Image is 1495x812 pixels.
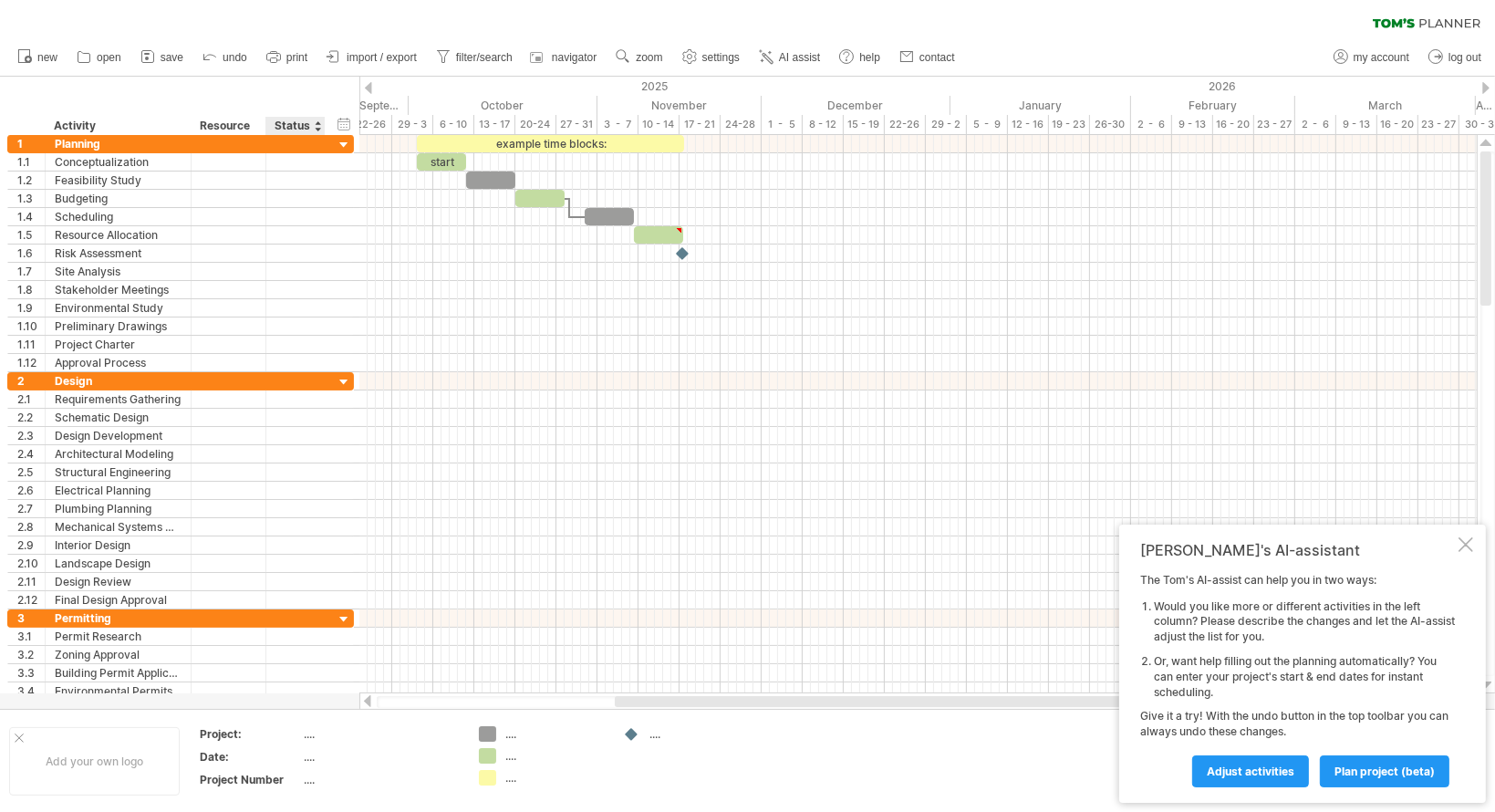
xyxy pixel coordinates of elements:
[55,482,182,499] div: Electrical Planning
[1192,755,1309,787] a: Adjust activities
[636,51,662,64] span: zoom
[392,115,433,134] div: 29 - 3
[1140,573,1455,786] div: The Tom's AI-assist can help you in two ways: Give it a try! With the undo button in the top tool...
[200,749,300,765] div: Date:
[1049,115,1090,134] div: 19 - 23
[597,115,638,134] div: 3 - 7
[17,518,45,536] div: 2.8
[1154,654,1455,700] li: Or, want help filling out the planning automatically? You can enter your project's start & end da...
[55,354,182,371] div: Approval Process
[55,427,182,444] div: Design Development
[55,245,182,262] div: Risk Assessment
[17,409,45,426] div: 2.2
[55,409,182,426] div: Schematic Design
[17,482,45,499] div: 2.6
[55,445,182,463] div: Architectural Modeling
[649,726,749,742] div: ....
[1254,115,1295,134] div: 23 - 27
[55,646,182,663] div: Zoning Approval
[55,555,182,572] div: Landscape Design
[17,573,45,590] div: 2.11
[17,318,45,335] div: 1.10
[895,46,960,69] a: contact
[1154,599,1455,645] li: Would you like more or different activities in the left column? Please describe the changes and l...
[55,153,182,171] div: Conceptualization
[1213,115,1254,134] div: 16 - 20
[17,281,45,298] div: 1.8
[1295,96,1476,115] div: March 2026
[55,172,182,189] div: Feasibility Study
[505,770,605,786] div: ....
[55,208,182,225] div: Scheduling
[678,46,745,69] a: settings
[17,336,45,353] div: 1.11
[17,463,45,481] div: 2.5
[515,115,556,134] div: 20-24
[1418,115,1459,134] div: 23 - 27
[17,372,45,390] div: 2
[55,536,182,554] div: Interior Design
[433,115,474,134] div: 6 - 10
[950,96,1131,115] div: January 2026
[55,135,182,152] div: Planning
[37,51,57,64] span: new
[198,46,253,69] a: undo
[1008,115,1049,134] div: 12 - 16
[17,609,45,627] div: 3
[17,500,45,517] div: 2.7
[762,115,803,134] div: 1 - 5
[967,115,1008,134] div: 5 - 9
[275,117,315,135] div: Status
[919,51,955,64] span: contact
[1336,115,1377,134] div: 9 - 13
[55,281,182,298] div: Stakeholder Meetings
[1424,46,1487,69] a: log out
[55,463,182,481] div: Structural Engineering
[17,445,45,463] div: 2.4
[72,46,127,69] a: open
[17,245,45,262] div: 1.6
[1448,51,1481,64] span: log out
[55,609,182,627] div: Permitting
[17,591,45,609] div: 2.12
[1140,541,1455,559] div: [PERSON_NAME]'s AI-assistant
[844,115,885,134] div: 15 - 19
[926,115,967,134] div: 29 - 2
[304,749,457,765] div: ....
[55,664,182,682] div: Building Permit Application
[597,96,762,115] div: November 2025
[262,46,313,69] a: print
[1131,115,1172,134] div: 2 - 6
[1207,765,1294,778] span: Adjust activities
[556,115,597,134] div: 27 - 31
[417,135,684,152] div: example time blocks:
[431,46,518,69] a: filter/search
[17,555,45,572] div: 2.10
[200,726,300,742] div: Project:
[17,354,45,371] div: 1.12
[611,46,668,69] a: zoom
[347,51,417,64] span: import / export
[136,46,189,69] a: save
[13,46,63,69] a: new
[456,51,513,64] span: filter/search
[17,536,45,554] div: 2.9
[200,117,255,135] div: Resource
[17,664,45,682] div: 3.3
[55,518,182,536] div: Mechanical Systems Design
[17,263,45,280] div: 1.7
[1329,46,1415,69] a: my account
[1320,755,1449,787] a: plan project (beta)
[17,390,45,408] div: 2.1
[680,115,721,134] div: 17 - 21
[859,51,880,64] span: help
[762,96,950,115] div: December 2025
[779,51,820,64] span: AI assist
[17,153,45,171] div: 1.1
[304,772,457,787] div: ....
[835,46,886,69] a: help
[55,573,182,590] div: Design Review
[54,117,181,135] div: Activity
[322,46,422,69] a: import / export
[55,591,182,609] div: Final Design Approval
